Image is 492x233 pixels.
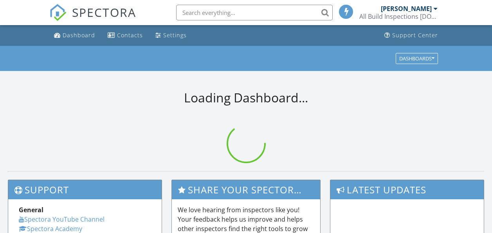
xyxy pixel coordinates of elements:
input: Search everything... [176,5,333,20]
div: Dashboards [399,56,434,61]
a: Contacts [105,28,146,43]
div: Support Center [392,31,438,39]
strong: General [19,206,43,214]
h3: Support [8,180,162,199]
a: Spectora YouTube Channel [19,215,105,224]
div: Contacts [117,31,143,39]
h3: Share Your Spectora Experience [172,180,321,199]
div: [PERSON_NAME] [381,5,432,13]
img: The Best Home Inspection Software - Spectora [49,4,67,21]
a: Settings [152,28,190,43]
div: Dashboard [63,31,95,39]
div: Settings [163,31,187,39]
a: Dashboard [51,28,98,43]
a: Support Center [381,28,441,43]
a: Spectora Academy [19,224,82,233]
h3: Latest Updates [330,180,484,199]
a: SPECTORA [49,11,136,27]
button: Dashboards [396,53,438,64]
div: All Build Inspections Pty.Ltd [359,13,438,20]
span: SPECTORA [72,4,136,20]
